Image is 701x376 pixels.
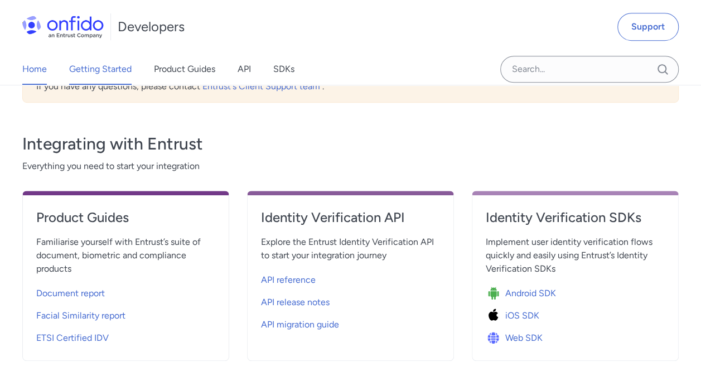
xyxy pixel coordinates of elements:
[36,280,215,302] a: Document report
[261,235,440,262] span: Explore the Entrust Identity Verification API to start your integration journey
[36,325,215,347] a: ETSI Certified IDV
[486,330,505,346] img: Icon Web SDK
[69,54,132,85] a: Getting Started
[22,16,104,38] img: Onfido Logo
[36,309,125,322] span: Facial Similarity report
[273,54,294,85] a: SDKs
[261,311,440,334] a: API migration guide
[202,81,322,91] a: Entrust's Client Support team
[36,331,109,345] span: ETSI Certified IDV
[261,289,440,311] a: API release notes
[486,302,665,325] a: Icon iOS SDKiOS SDK
[261,209,440,226] h4: Identity Verification API
[505,331,543,345] span: Web SDK
[486,286,505,301] img: Icon Android SDK
[154,54,215,85] a: Product Guides
[238,54,251,85] a: API
[118,18,185,36] h1: Developers
[261,273,316,287] span: API reference
[486,308,505,324] img: Icon iOS SDK
[486,209,665,235] a: Identity Verification SDKs
[36,287,105,300] span: Document report
[36,209,215,226] h4: Product Guides
[505,287,556,300] span: Android SDK
[36,209,215,235] a: Product Guides
[36,235,215,276] span: Familiarise yourself with Entrust’s suite of document, biometric and compliance products
[617,13,679,41] a: Support
[36,302,215,325] a: Facial Similarity report
[22,54,47,85] a: Home
[486,209,665,226] h4: Identity Verification SDKs
[261,209,440,235] a: Identity Verification API
[505,309,539,322] span: iOS SDK
[261,267,440,289] a: API reference
[261,318,339,331] span: API migration guide
[486,235,665,276] span: Implement user identity verification flows quickly and easily using Entrust’s Identity Verificati...
[486,325,665,347] a: Icon Web SDKWeb SDK
[486,280,665,302] a: Icon Android SDKAndroid SDK
[22,160,679,173] span: Everything you need to start your integration
[22,133,679,155] h3: Integrating with Entrust
[500,56,679,83] input: Onfido search input field
[261,296,330,309] span: API release notes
